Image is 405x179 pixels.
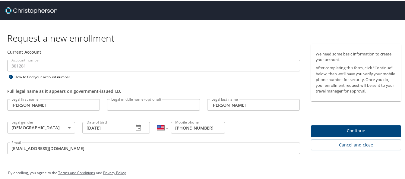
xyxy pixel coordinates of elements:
[316,126,397,134] span: Continue
[103,169,126,174] a: Privacy Policy
[5,6,57,13] img: cbt logo
[171,121,225,133] input: Enter phone number
[311,139,401,150] button: Cancel and close
[82,121,129,133] input: MM/DD/YYYY
[7,87,300,93] div: Full legal name as it appears on government-issued I.D.
[316,50,397,62] p: We need some basic information to create your account.
[316,140,397,148] span: Cancel and close
[7,48,300,54] div: Current Account
[7,72,83,80] div: How to find your account number
[311,124,401,136] button: Continue
[316,64,397,93] p: After completing this form, click "Continue" below, then we'll have you verify your mobile phone ...
[7,121,75,133] div: [DEMOGRAPHIC_DATA]
[58,169,95,174] a: Terms and Conditions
